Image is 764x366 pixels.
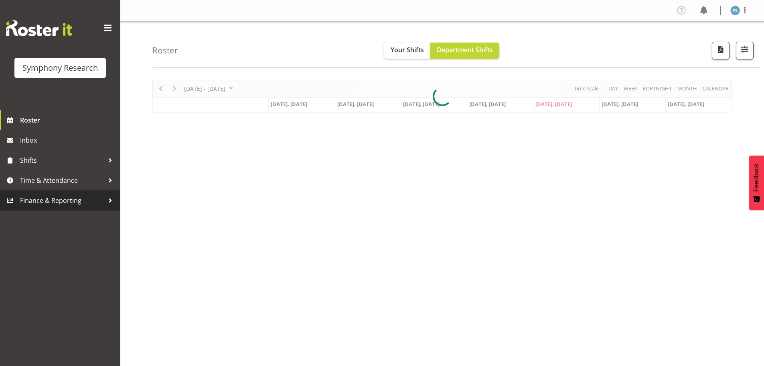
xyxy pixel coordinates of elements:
[430,43,499,59] button: Department Shifts
[753,164,760,192] span: Feedback
[20,194,104,207] span: Finance & Reporting
[20,134,116,146] span: Inbox
[736,42,754,59] button: Filter Shifts
[152,46,178,55] h4: Roster
[437,45,493,54] span: Department Shifts
[20,114,116,126] span: Roster
[391,45,424,54] span: Your Shifts
[749,155,764,210] button: Feedback - Show survey
[384,43,430,59] button: Your Shifts
[730,6,740,15] img: paul-s-stoneham1982.jpg
[712,42,730,59] button: Download a PDF of the roster according to the set date range.
[6,20,72,36] img: Rosterit website logo
[20,154,104,166] span: Shifts
[20,174,104,186] span: Time & Attendance
[22,62,98,74] div: Symphony Research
